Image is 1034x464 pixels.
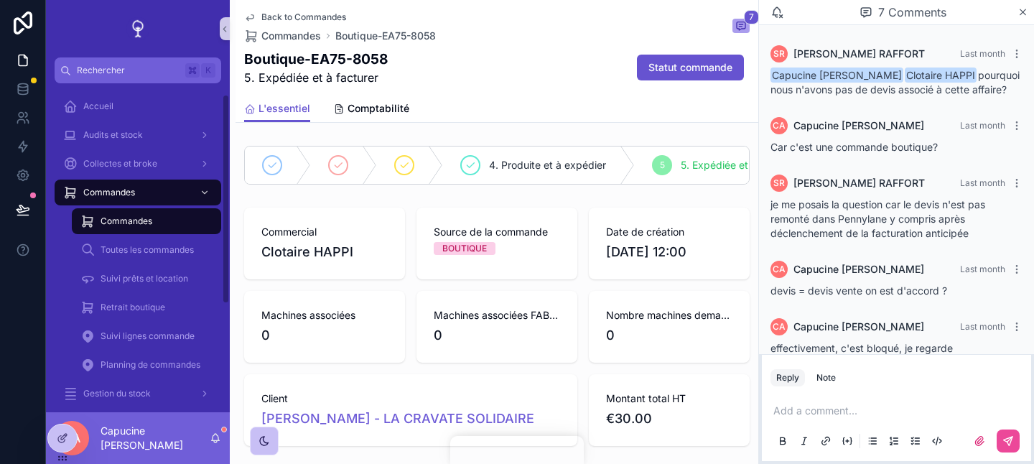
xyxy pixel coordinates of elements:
[606,391,732,406] span: Montant total HT
[773,264,786,275] span: CA
[348,101,409,116] span: Comptabilité
[261,242,353,262] span: Clotaire HAPPI
[83,187,135,198] span: Commandes
[101,244,194,256] span: Toutes les commandes
[77,65,180,76] span: Rechercher
[55,180,221,205] a: Commandes
[960,264,1005,274] span: Last month
[72,323,221,349] a: Suivi lignes commande
[442,242,487,255] div: BOUTIQUE
[244,49,388,69] h1: Boutique-EA75-8058
[101,273,188,284] span: Suivi prêts et location
[878,4,946,21] span: 7 Comments
[335,29,436,43] a: Boutique-EA75-8058
[55,93,221,119] a: Accueil
[811,369,842,386] button: Note
[793,320,924,334] span: Capucine [PERSON_NAME]
[793,47,925,61] span: [PERSON_NAME] RAFFORT
[55,381,221,407] a: Gestion du stock
[261,29,321,43] span: Commandes
[960,321,1005,332] span: Last month
[72,208,221,234] a: Commandes
[202,65,214,76] span: K
[960,177,1005,188] span: Last month
[261,409,534,429] a: [PERSON_NAME] - LA CRAVATE SOLIDAIRE
[83,101,113,112] span: Accueil
[333,96,409,124] a: Comptabilité
[83,388,151,399] span: Gestion du stock
[55,151,221,177] a: Collectes et broke
[434,325,560,345] span: 0
[770,198,985,239] span: je me posais la question car le devis n'est pas remonté dans Pennylane y compris après déclenchem...
[434,225,560,239] span: Source de la commande
[101,330,195,342] span: Suivi lignes commande
[793,262,924,277] span: Capucine [PERSON_NAME]
[261,391,560,406] span: Client
[244,29,321,43] a: Commandes
[637,55,744,80] button: Statut commande
[434,308,560,323] span: Machines associées FABOK
[793,119,924,133] span: Capucine [PERSON_NAME]
[606,225,732,239] span: Date de création
[793,176,925,190] span: [PERSON_NAME] RAFFORT
[244,11,346,23] a: Back to Commandes
[770,69,1020,96] span: pourquoi nous n'avons pas de devis associé à cette affaire?
[773,321,786,333] span: CA
[72,237,221,263] a: Toutes les commandes
[72,266,221,292] a: Suivi prêts et location
[960,120,1005,131] span: Last month
[660,159,665,171] span: 5
[101,424,210,453] p: Capucine [PERSON_NAME]
[261,325,388,345] span: 0
[258,101,310,116] span: L'essentiel
[606,409,732,429] span: €30.00
[773,120,786,131] span: CA
[101,359,200,371] span: Planning de commandes
[770,68,903,83] span: Capucine [PERSON_NAME]
[770,141,938,153] span: Car c'est une commande boutique?
[55,122,221,148] a: Audits et stock
[770,284,947,297] span: devis = devis vente on est d'accord ?
[261,11,346,23] span: Back to Commandes
[46,83,230,412] div: scrollable content
[101,215,152,227] span: Commandes
[773,177,785,189] span: SR
[489,158,606,172] span: 4. Produite et à expédier
[648,60,732,75] span: Statut commande
[606,308,732,323] span: Nombre machines demandées
[83,129,143,141] span: Audits et stock
[83,158,157,170] span: Collectes et broke
[606,242,732,262] span: [DATE] 12:00
[55,57,221,83] button: RechercherK
[606,325,732,345] span: 0
[770,342,953,354] span: effectivement, c'est bloqué, je regarde
[960,48,1005,59] span: Last month
[261,225,388,239] span: Commercial
[770,369,805,386] button: Reply
[101,302,165,313] span: Retrait boutique
[244,96,310,123] a: L'essentiel
[905,68,977,83] span: Clotaire HAPPI
[773,48,785,60] span: SR
[72,352,221,378] a: Planning de commandes
[72,294,221,320] a: Retrait boutique
[816,372,836,384] div: Note
[732,19,750,36] button: 7
[126,17,149,40] img: App logo
[244,69,388,86] span: 5. Expédiée et à facturer
[261,308,388,323] span: Machines associées
[744,10,759,24] span: 7
[681,158,797,172] span: 5. Expédiée et à facturer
